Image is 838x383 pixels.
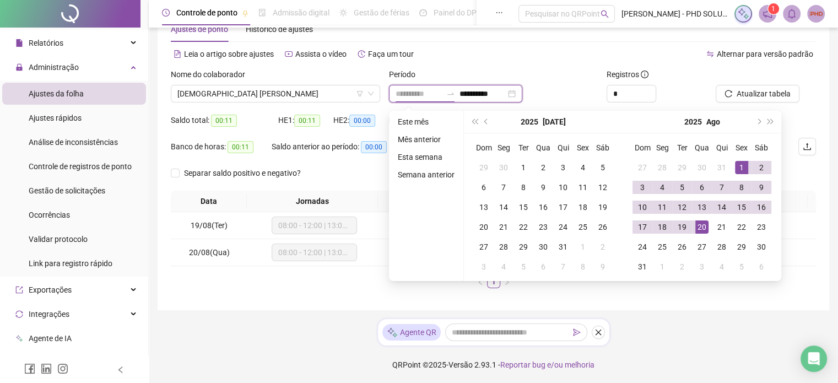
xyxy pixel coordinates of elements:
td: 2025-08-28 [712,237,732,257]
button: month panel [543,111,566,133]
div: 28 [497,240,510,253]
div: 19 [596,201,609,214]
span: 20/08(Qua) [189,248,230,257]
td: 2025-09-01 [652,257,672,277]
div: 26 [675,240,689,253]
span: Versão [448,360,473,369]
th: Data [171,191,247,212]
th: Qua [692,138,712,158]
td: 2025-08-04 [652,177,672,197]
div: 27 [695,240,709,253]
span: to [446,89,455,98]
button: Atualizar tabela [716,85,799,103]
div: 30 [695,161,709,174]
div: 29 [517,240,530,253]
div: 18 [576,201,590,214]
span: Integrações [29,310,69,319]
span: filter [356,90,363,97]
span: Controle de registros de ponto [29,162,132,171]
span: left [117,366,125,374]
div: 30 [497,161,510,174]
td: 2025-07-22 [513,217,533,237]
label: Período [389,68,423,80]
span: right [504,279,510,285]
td: 2025-09-03 [692,257,712,277]
td: 2025-07-16 [533,197,553,217]
span: sync [15,310,23,318]
td: 2025-08-05 [513,257,533,277]
td: 2025-08-27 [692,237,712,257]
span: dashboard [419,9,427,17]
th: Qui [712,138,732,158]
th: Qua [533,138,553,158]
span: youtube [285,50,293,58]
td: 2025-08-13 [692,197,712,217]
div: 22 [735,220,748,234]
div: 8 [735,181,748,194]
div: 7 [715,181,728,194]
button: year panel [521,111,538,133]
div: 14 [497,201,510,214]
span: 19/08(Ter) [191,221,228,230]
td: 2025-07-31 [553,237,573,257]
td: 2025-09-05 [732,257,752,277]
div: Histórico de ajustes [246,23,313,35]
div: 14 [715,201,728,214]
div: 15 [735,201,748,214]
span: linkedin [41,363,52,374]
div: 30 [537,240,550,253]
div: 22 [517,220,530,234]
span: Painel do DP [434,8,477,17]
th: Dom [474,138,494,158]
div: 31 [636,260,649,273]
td: 2025-08-11 [652,197,672,217]
td: 2025-08-21 [712,217,732,237]
span: history [358,50,365,58]
th: Ter [672,138,692,158]
td: 2025-07-19 [593,197,613,217]
span: 00:11 [228,141,253,153]
td: 2025-08-05 [672,177,692,197]
span: file-text [174,50,181,58]
td: 2025-09-04 [712,257,732,277]
span: Leia o artigo sobre ajustes [184,50,274,58]
td: 2025-08-01 [573,237,593,257]
div: 6 [755,260,768,273]
button: right [500,275,513,288]
li: Esta semana [393,150,459,164]
td: 2025-07-03 [553,158,573,177]
div: 28 [715,240,728,253]
td: 2025-07-27 [632,158,652,177]
div: 1 [735,161,748,174]
div: Agente QR [382,324,441,341]
span: lock [15,63,23,71]
div: 9 [596,260,609,273]
td: 2025-07-29 [672,158,692,177]
span: Admissão digital [273,8,329,17]
div: 3 [477,260,490,273]
div: 9 [537,181,550,194]
td: 2025-07-10 [553,177,573,197]
li: Mês anterior [393,133,459,146]
td: 2025-07-14 [494,197,513,217]
div: Banco de horas: [171,141,272,153]
div: 24 [556,220,570,234]
td: 2025-07-15 [513,197,533,217]
span: search [601,10,609,18]
th: Seg [494,138,513,158]
td: 2025-08-06 [533,257,553,277]
div: 12 [675,201,689,214]
div: 28 [656,161,669,174]
div: 5 [735,260,748,273]
span: Atualizar tabela [737,88,791,100]
button: prev-year [480,111,493,133]
td: 2025-07-08 [513,177,533,197]
div: 8 [517,181,530,194]
span: upload [803,142,812,151]
td: 2025-08-03 [474,257,494,277]
td: 2025-09-06 [752,257,771,277]
td: 2025-07-26 [593,217,613,237]
div: 2 [755,161,768,174]
button: year panel [684,111,702,133]
td: 2025-07-31 [712,158,732,177]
